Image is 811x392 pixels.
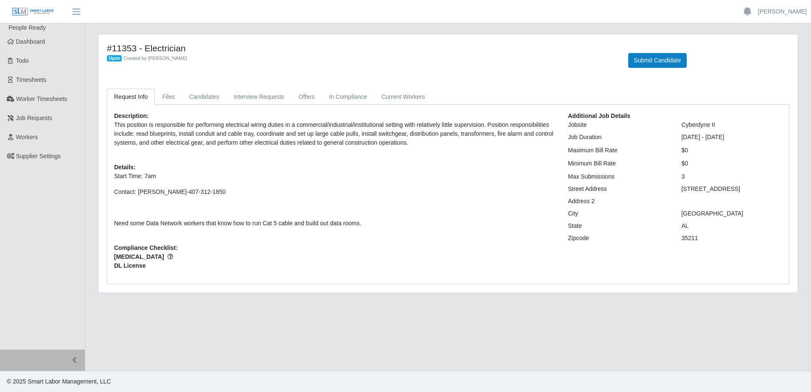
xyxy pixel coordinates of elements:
span: Created by [PERSON_NAME] [123,56,187,61]
div: [STREET_ADDRESS] [675,185,789,193]
a: In Compliance [322,89,375,105]
b: Additional Job Details [568,112,630,119]
div: City [562,209,675,218]
div: Cyberdyne II [675,120,789,129]
span: DL License [114,261,555,270]
a: Offers [291,89,322,105]
div: 3 [675,172,789,181]
span: Worker Timesheets [16,95,67,102]
span: Open [107,55,122,62]
div: Jobsite [562,120,675,129]
p: Need some Data Network workers that know how to run Cat 5 cable and build out data rooms. [114,219,555,228]
a: Request Info [107,89,155,105]
span: Job Requests [16,115,53,121]
div: [DATE] - [DATE] [675,133,789,142]
span: Timesheets [16,76,47,83]
p: Contact: [PERSON_NAME]-407-312-1850 [114,188,555,196]
a: [PERSON_NAME] [758,7,807,16]
button: Submit Candidate [628,53,686,68]
a: Current Workers [374,89,432,105]
div: [GEOGRAPHIC_DATA] [675,209,789,218]
span: © 2025 Smart Labor Management, LLC [7,378,111,385]
p: Start Time: 7am [114,172,555,181]
h4: #11353 - Electrician [107,43,615,53]
div: $0 [675,159,789,168]
span: Workers [16,134,38,140]
span: Todo [16,57,29,64]
b: Compliance Checklist: [114,244,178,251]
div: Street Address [562,185,675,193]
div: Job Duration [562,133,675,142]
div: State [562,221,675,230]
div: Address 2 [562,197,675,206]
a: Files [155,89,182,105]
div: Minimum Bill Rate [562,159,675,168]
b: Description: [114,112,149,119]
p: This position is responsible for performing electrical wiring duties in a commercial/industrial/i... [114,120,555,147]
b: Details: [114,164,136,171]
span: People Ready [8,24,46,31]
div: Max Submissions [562,172,675,181]
span: Dashboard [16,38,45,45]
div: Zipcode [562,234,675,243]
span: [MEDICAL_DATA] [114,252,555,261]
span: Supplier Settings [16,153,61,160]
img: SLM Logo [12,7,54,17]
a: Candidates [182,89,227,105]
div: AL [675,221,789,230]
div: Maximum Bill Rate [562,146,675,155]
div: $0 [675,146,789,155]
div: 35211 [675,234,789,243]
a: Interview Requests [227,89,291,105]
